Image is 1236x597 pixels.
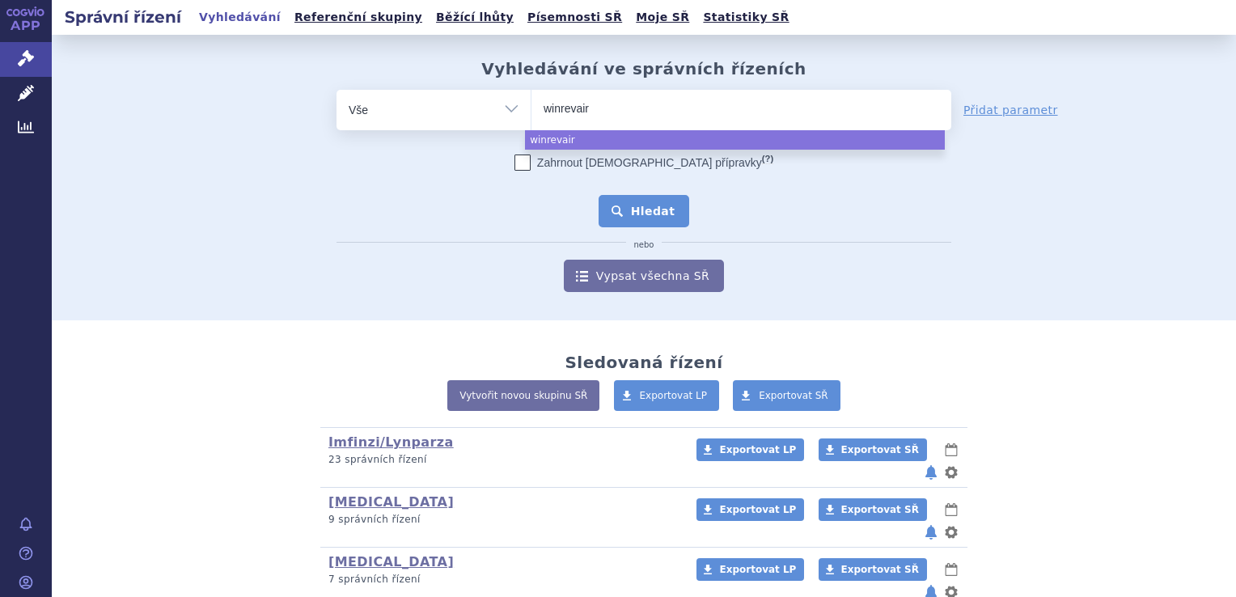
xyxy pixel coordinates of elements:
[481,59,806,78] h2: Vyhledávání ve správních řízeních
[640,390,708,401] span: Exportovat LP
[943,463,959,482] button: nastavení
[841,444,919,455] span: Exportovat SŘ
[719,564,796,575] span: Exportovat LP
[696,438,804,461] a: Exportovat LP
[328,573,675,586] p: 7 správních řízení
[943,440,959,459] button: lhůty
[328,554,454,569] a: [MEDICAL_DATA]
[943,560,959,579] button: lhůty
[963,102,1058,118] a: Přidat parametr
[290,6,427,28] a: Referenční skupiny
[719,504,796,515] span: Exportovat LP
[564,260,724,292] a: Vypsat všechna SŘ
[943,500,959,519] button: lhůty
[626,240,662,250] i: nebo
[194,6,286,28] a: Vyhledávání
[696,498,804,521] a: Exportovat LP
[698,6,794,28] a: Statistiky SŘ
[841,564,919,575] span: Exportovat SŘ
[923,523,939,542] button: notifikace
[328,513,675,527] p: 9 správních řízení
[631,6,694,28] a: Moje SŘ
[923,463,939,482] button: notifikace
[52,6,194,28] h2: Správní řízení
[525,130,945,150] li: winrevair
[762,154,773,164] abbr: (?)
[841,504,919,515] span: Exportovat SŘ
[514,155,773,171] label: Zahrnout [DEMOGRAPHIC_DATA] přípravky
[431,6,519,28] a: Běžící lhůty
[328,494,454,510] a: [MEDICAL_DATA]
[599,195,690,227] button: Hledat
[328,453,675,467] p: 23 správních řízení
[447,380,599,411] a: Vytvořit novou skupinu SŘ
[733,380,840,411] a: Exportovat SŘ
[759,390,828,401] span: Exportovat SŘ
[819,438,927,461] a: Exportovat SŘ
[696,558,804,581] a: Exportovat LP
[565,353,722,372] h2: Sledovaná řízení
[328,434,454,450] a: Imfinzi/Lynparza
[523,6,627,28] a: Písemnosti SŘ
[819,498,927,521] a: Exportovat SŘ
[614,380,720,411] a: Exportovat LP
[943,523,959,542] button: nastavení
[719,444,796,455] span: Exportovat LP
[819,558,927,581] a: Exportovat SŘ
